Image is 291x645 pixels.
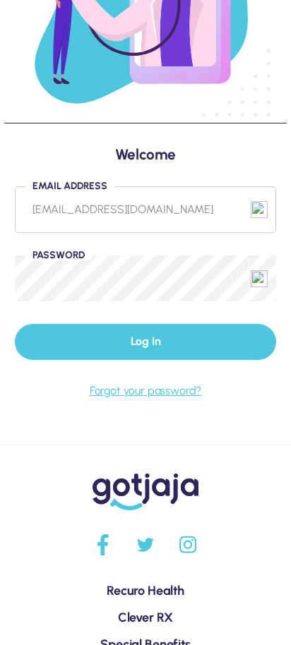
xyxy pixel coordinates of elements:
h3: Welcome [115,146,176,164]
label: Email Address [25,181,114,191]
a: Forgot your password? [90,384,202,397]
label: Password [25,251,92,260]
a: Clever RX [118,611,174,625]
img: GotJaja [93,474,198,511]
button: Log In [15,324,276,359]
input: Type here [15,186,276,233]
img: npw-badge-icon.svg [251,201,268,218]
a: Recuro Health [107,584,184,598]
img: npw-badge-icon.svg [251,270,268,287]
span: Clever RX [118,610,174,625]
span: Recuro Health [107,583,184,598]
